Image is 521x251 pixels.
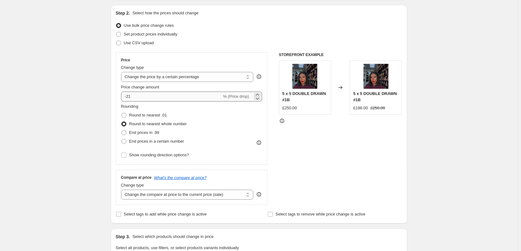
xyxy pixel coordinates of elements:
[129,121,187,126] span: Round to nearest whole number
[282,91,326,102] span: 5 x 5 DOUBLE DRAWN #1B
[116,234,130,240] h2: Step 3.
[132,234,213,240] p: Select which products should change in price
[121,175,152,180] h3: Compare at price
[121,92,222,102] input: -15
[129,130,159,135] span: End prices in .99
[279,52,402,57] h6: STOREFRONT EXAMPLE
[116,10,130,16] h2: Step 2.
[129,153,189,157] span: Show rounding direction options?
[223,94,249,99] span: % (Price drop)
[363,64,388,89] img: 1B9B5468-6CAE-48E7-B399-3DAFCE7A2443_80x.jpg
[124,32,178,36] span: Set product prices individually
[121,65,144,70] span: Change type
[121,104,139,109] span: Rounding
[292,64,317,89] img: 1B9B5468-6CAE-48E7-B399-3DAFCE7A2443_80x.jpg
[124,23,174,28] span: Use bulk price change rules
[353,106,368,110] span: £198.00
[282,106,297,110] span: £250.00
[256,73,262,80] div: help
[275,212,365,216] span: Select tags to remove while price change is active
[132,10,198,16] p: Select how the prices should change
[121,85,159,89] span: Price change amount
[370,106,385,110] span: £250.00
[124,212,207,216] span: Select tags to add while price change is active
[121,58,130,63] h3: Price
[154,175,207,180] button: What's the compare at price?
[124,40,154,45] span: Use CSV upload
[256,191,262,197] div: help
[121,183,144,187] span: Change type
[129,139,184,144] span: End prices in a certain number
[116,245,239,250] span: Select all products, use filters, or select products variants individually
[129,113,167,117] span: Round to nearest .01
[353,91,397,102] span: 5 x 5 DOUBLE DRAWN #1B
